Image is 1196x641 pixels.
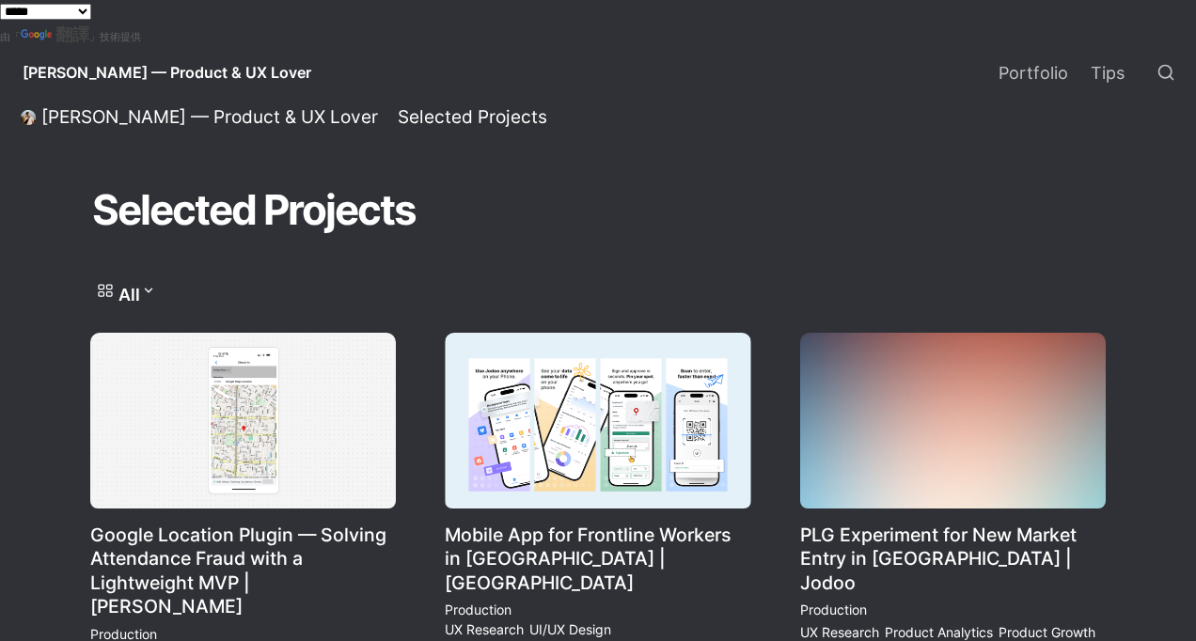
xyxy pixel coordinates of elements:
[23,63,311,82] span: [PERSON_NAME] — Product & UX Lover
[8,46,326,99] a: [PERSON_NAME] — Product & UX Lover
[392,106,553,129] a: Selected Projects
[386,110,390,126] span: /
[398,106,547,129] div: Selected Projects
[21,24,89,44] a: 翻譯
[90,178,417,243] h1: Selected Projects
[987,46,1079,99] a: Portfolio
[21,110,36,125] img: Daniel Lee — Product & UX Lover
[118,282,140,307] p: All
[1079,46,1136,99] a: Tips
[21,29,55,42] img: Google 翻譯
[41,106,378,129] div: [PERSON_NAME] — Product & UX Lover
[15,106,384,129] a: [PERSON_NAME] — Product & UX Lover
